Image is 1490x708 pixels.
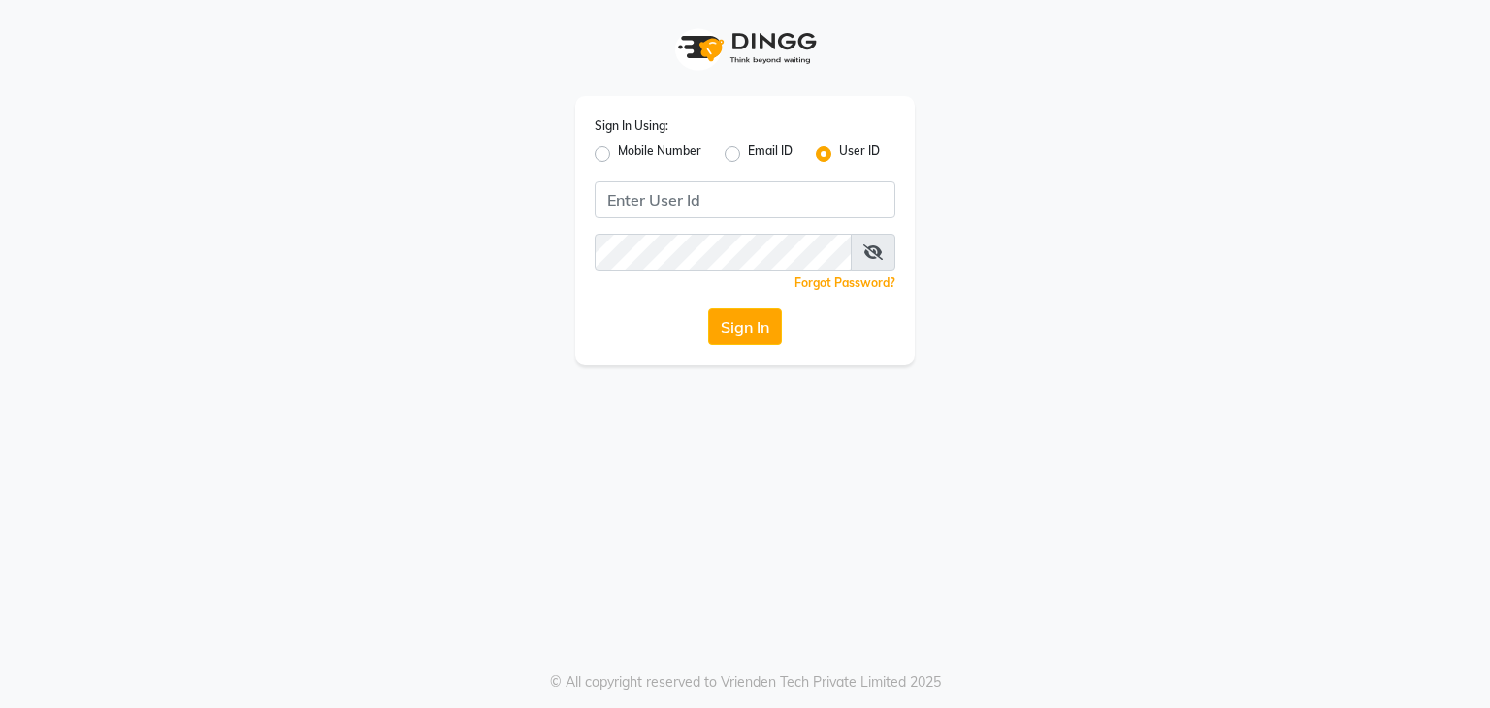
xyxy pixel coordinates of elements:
[595,181,895,218] input: Username
[708,308,782,345] button: Sign In
[748,143,793,166] label: Email ID
[595,117,668,135] label: Sign In Using:
[618,143,701,166] label: Mobile Number
[595,234,852,271] input: Username
[839,143,880,166] label: User ID
[667,19,823,77] img: logo1.svg
[794,275,895,290] a: Forgot Password?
